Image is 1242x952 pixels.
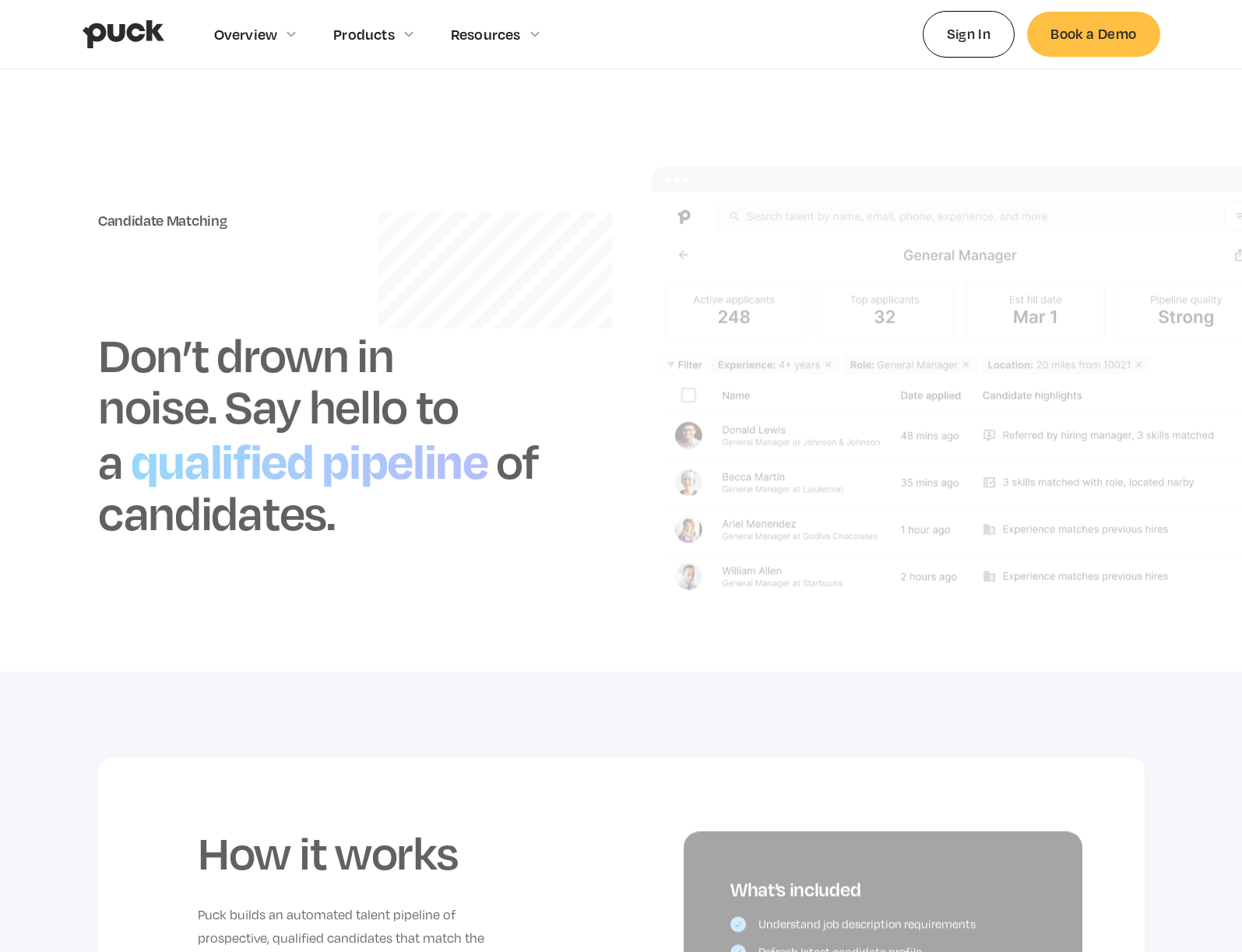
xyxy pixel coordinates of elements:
div: Products [333,26,395,43]
img: Checkmark icon [735,921,741,927]
h1: Don’t drown in noise. Say hello to a [98,325,459,490]
div: Overview [214,26,278,43]
div: Candidate Matching [98,213,590,230]
div: Resources [451,26,521,43]
h2: How it works [198,824,522,879]
div: What’s included [730,878,1036,901]
h1: of candidates. [98,432,539,542]
h1: qualified pipeline [122,426,495,493]
a: Sign In [923,11,1015,57]
a: Book a Demo [1027,12,1159,56]
div: Understand job description requirements [758,917,976,931]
